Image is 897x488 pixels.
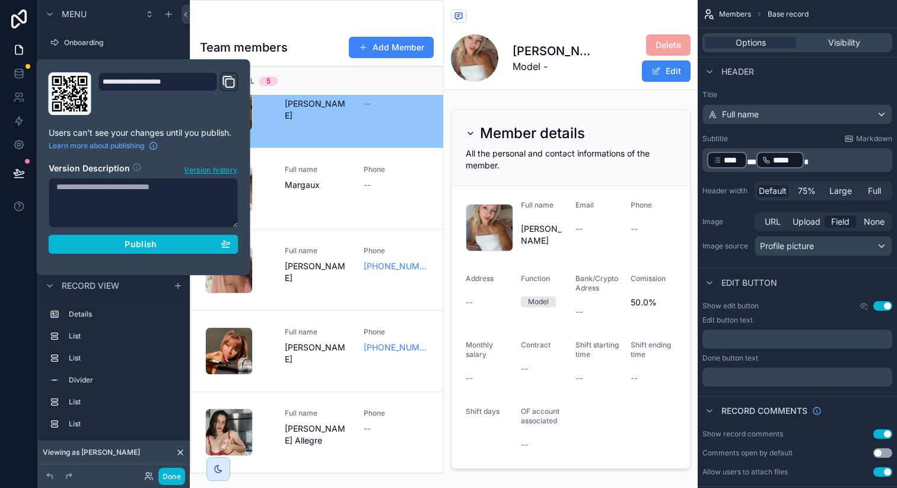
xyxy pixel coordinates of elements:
a: Full name[PERSON_NAME] AllegrePhone-- [191,391,443,473]
a: [PHONE_NUMBER] [364,260,429,272]
a: [PHONE_NUMBER] [364,342,429,353]
label: Show edit button [702,301,759,311]
span: -- [364,98,371,110]
span: Default [759,185,787,197]
span: None [864,216,885,228]
span: Base record [768,9,809,19]
span: Markdown [856,134,892,143]
span: Viewing as [PERSON_NAME] [43,448,140,457]
span: Full name [285,246,350,256]
label: Header width [702,186,750,196]
div: Domain and Custom Link [98,72,238,115]
button: Done [158,468,185,485]
button: Publish [49,235,238,254]
span: Full name [285,165,350,174]
div: scrollable content [38,299,190,445]
a: Full name[PERSON_NAME]Phone[PHONE_NUMBER] [191,310,443,391]
span: Record comments [721,405,807,417]
h1: [PERSON_NAME] [513,43,597,59]
label: List [69,397,178,407]
span: [PERSON_NAME] [285,98,350,122]
span: Edit button [721,277,777,289]
button: Edit [642,60,691,82]
span: [PERSON_NAME] [285,260,350,284]
div: scrollable content [702,148,892,172]
label: Done button text [702,353,758,363]
a: Onboarding [45,33,183,52]
label: Details [69,310,178,319]
span: Phone [364,165,429,174]
span: Upload [793,216,820,228]
span: Large [829,185,852,197]
span: URL [765,216,781,228]
div: scrollable content [702,330,892,349]
a: Learn more about publishing [49,141,158,151]
label: List [69,353,178,363]
h2: Version Description [49,162,130,176]
a: Full nameMargauxPhone-- [191,148,443,229]
button: Full name [702,104,892,125]
a: Full name[PERSON_NAME]Phone[PHONE_NUMBER] [191,229,443,310]
label: List [69,331,178,341]
label: Image [702,217,750,227]
span: Profile picture [760,240,814,252]
a: Markdown [844,134,892,143]
span: Full [868,185,881,197]
span: Model - [513,59,597,74]
div: 5 [266,76,271,86]
span: [PERSON_NAME] Allegre [285,423,350,446]
div: Allow users to attach files [702,467,788,477]
label: Title [702,90,892,100]
p: Users can't see your changes until you publish. [49,127,238,139]
span: Margaux [285,179,350,191]
span: 75% [798,185,816,197]
button: Add Member [349,37,434,58]
span: Record view [62,280,119,292]
span: Header [721,66,754,78]
label: Edit button text [702,315,753,325]
label: Onboarding [64,38,180,47]
label: Divider [69,375,178,385]
label: Image source [702,241,750,251]
div: Comments open by default [702,448,793,458]
span: Phone [364,246,429,256]
span: Options [736,37,766,49]
button: Profile picture [755,236,892,256]
span: Members [719,9,751,19]
label: List [69,419,178,429]
div: scrollable content [702,368,892,387]
span: Full name [722,109,759,120]
span: -- [364,423,371,435]
h1: Team members [200,39,288,56]
button: Version history [183,162,238,176]
span: Phone [364,327,429,337]
label: Subtitle [702,134,728,143]
span: [PERSON_NAME] [285,342,350,365]
a: Restructuration [45,58,183,77]
span: Menu [62,8,87,20]
div: Show record comments [702,429,783,439]
span: Full name [285,327,350,337]
span: Learn more about publishing [49,141,144,151]
span: Field [831,216,850,228]
span: Version history [184,163,237,175]
a: Full name[PERSON_NAME]Phone-- [191,66,443,148]
span: Visibility [828,37,860,49]
span: Full name [285,409,350,418]
span: Phone [364,409,429,418]
span: -- [364,179,371,191]
span: Publish [125,239,157,250]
